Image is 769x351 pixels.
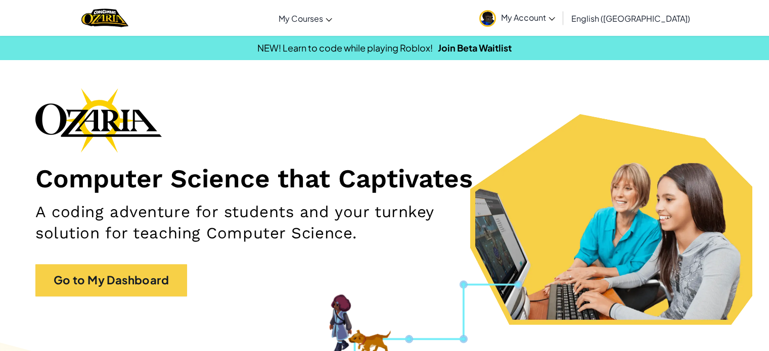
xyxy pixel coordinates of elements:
[571,13,690,24] span: English ([GEOGRAPHIC_DATA])
[81,8,128,28] a: Ozaria by CodeCombat logo
[279,13,323,24] span: My Courses
[438,42,512,54] a: Join Beta Waitlist
[35,88,162,153] img: Ozaria branding logo
[566,5,695,32] a: English ([GEOGRAPHIC_DATA])
[35,163,734,194] h1: Computer Science that Captivates
[257,42,433,54] span: NEW! Learn to code while playing Roblox!
[35,264,187,296] a: Go to My Dashboard
[81,8,128,28] img: Home
[501,12,555,23] span: My Account
[274,5,337,32] a: My Courses
[479,10,496,27] img: avatar
[474,2,560,34] a: My Account
[35,202,503,244] h2: A coding adventure for students and your turnkey solution for teaching Computer Science.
